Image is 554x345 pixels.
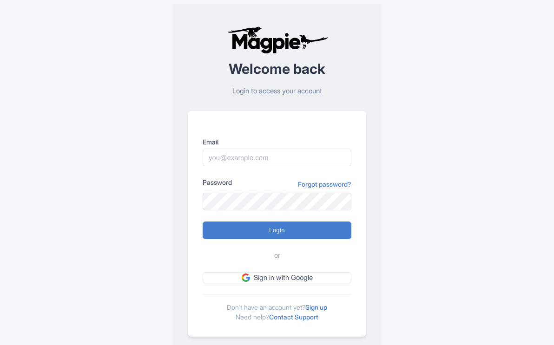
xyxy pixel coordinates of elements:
span: or [274,250,280,261]
a: Contact Support [269,313,318,321]
a: Sign in with Google [203,272,351,284]
p: Login to access your account [188,86,366,97]
a: Forgot password? [298,179,351,189]
img: logo-ab69f6fb50320c5b225c76a69d11143b.png [225,26,330,54]
div: Don't have an account yet? Need help? [203,294,351,322]
img: google.svg [242,273,250,282]
input: you@example.com [203,149,351,166]
label: Email [203,137,351,147]
a: Sign up [305,303,327,311]
h2: Welcome back [188,61,366,77]
label: Password [203,177,232,187]
input: Login [203,221,351,239]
